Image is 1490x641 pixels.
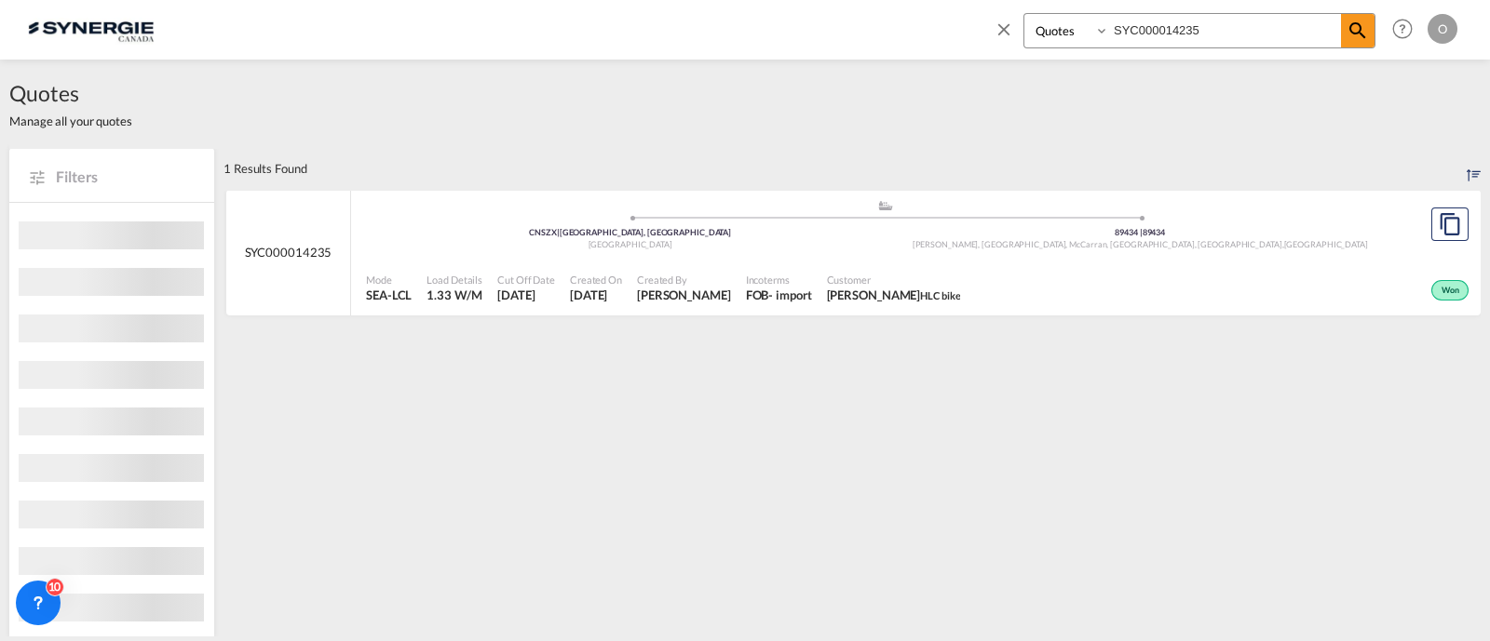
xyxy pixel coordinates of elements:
div: FOB [746,287,769,303]
img: 1f56c880d42311ef80fc7dca854c8e59.png [28,8,154,50]
span: Won [1442,285,1464,298]
span: [GEOGRAPHIC_DATA] [589,239,672,249]
md-icon: assets/icons/custom/ship-fill.svg [874,201,897,210]
div: FOB import [746,287,812,303]
span: icon-close [994,13,1023,58]
div: Help [1387,13,1428,47]
div: 1 Results Found [223,148,307,189]
md-icon: icon-close [994,19,1014,39]
div: Sort by: Created On [1467,148,1481,189]
span: 1.33 W/M [427,287,481,302]
md-icon: icon-magnify [1347,20,1369,42]
span: [PERSON_NAME], [GEOGRAPHIC_DATA], McCarran, [GEOGRAPHIC_DATA], [GEOGRAPHIC_DATA] [913,239,1284,249]
span: icon-magnify [1341,14,1375,47]
span: [GEOGRAPHIC_DATA] [1284,239,1368,249]
span: Incoterms [746,273,812,287]
span: Quotes [9,78,132,108]
div: - import [768,287,811,303]
span: Created On [570,273,622,287]
span: CNSZX [GEOGRAPHIC_DATA], [GEOGRAPHIC_DATA] [529,227,731,237]
span: Rosa Ho [637,287,731,303]
span: | [557,227,560,237]
span: 21 Aug 2025 [497,287,555,303]
span: , [1282,239,1284,249]
span: HLC bike [920,289,960,301]
span: 89434 [1143,227,1166,237]
span: Customer [827,273,961,287]
div: SYC000014235 assets/icons/custom/ship-fill.svgassets/icons/custom/roll-o-plane.svgOriginShenzhen,... [226,190,1481,316]
span: SYC000014235 [245,244,332,260]
span: Created By [637,273,731,287]
span: Mode [366,273,412,287]
span: Cut Off Date [497,273,555,287]
input: Enter Quotation Number [1109,14,1341,47]
span: Manage all your quotes [9,113,132,129]
md-icon: assets/icons/custom/copyQuote.svg [1439,213,1461,235]
div: O [1428,14,1457,44]
span: Load Details [427,273,482,287]
span: Help [1387,13,1418,45]
button: Copy Quote [1431,207,1469,241]
span: Hala Laalj HLC bike [827,287,961,303]
span: | [1140,227,1143,237]
span: 89434 [1115,227,1142,237]
div: Won [1431,280,1469,300]
span: SEA-LCL [366,287,412,303]
span: Filters [56,167,196,187]
span: 21 Aug 2025 [570,287,622,303]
